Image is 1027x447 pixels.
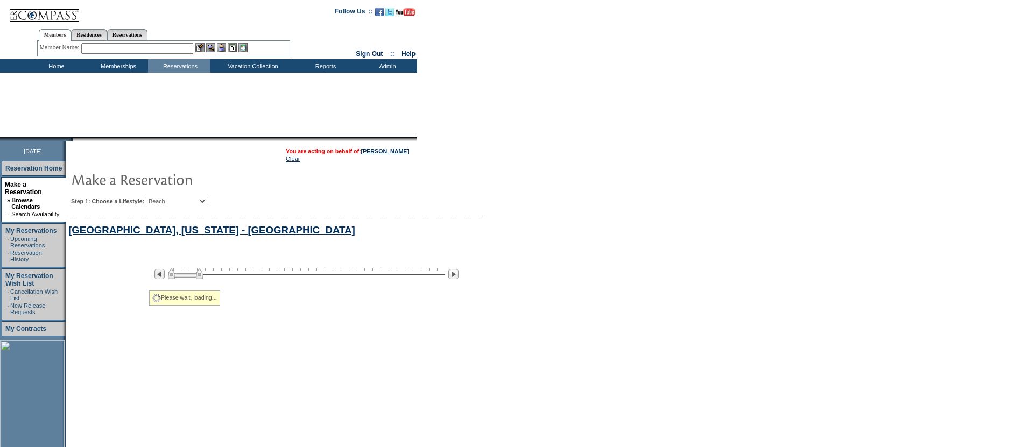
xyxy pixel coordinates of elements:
a: Reservation History [10,250,42,262]
a: Cancellation Wish List [10,288,58,301]
span: [DATE] [24,148,42,154]
img: Next [448,269,459,279]
img: Previous [154,269,165,279]
a: [GEOGRAPHIC_DATA], [US_STATE] - [GEOGRAPHIC_DATA] [68,224,355,236]
td: · [8,236,9,249]
td: Reservations [148,59,210,73]
img: spinner2.gif [152,294,161,302]
td: Vacation Collection [210,59,293,73]
a: Browse Calendars [11,197,40,210]
td: Reports [293,59,355,73]
td: Memberships [86,59,148,73]
a: Residences [71,29,107,40]
a: My Reservations [5,227,57,235]
a: Reservation Home [5,165,62,172]
img: Impersonate [217,43,226,52]
div: Please wait, loading... [149,290,220,306]
a: Reservations [107,29,147,40]
td: · [8,250,9,262]
img: Reservations [228,43,237,52]
td: Follow Us :: [335,6,373,19]
div: Member Name: [40,43,81,52]
td: · [8,302,9,315]
img: pgTtlMakeReservation.gif [71,168,286,190]
img: View [206,43,215,52]
a: [PERSON_NAME] [361,148,409,154]
a: Search Availability [11,211,59,217]
img: b_edit.gif [195,43,205,52]
span: You are acting on behalf of: [286,148,409,154]
td: Home [24,59,86,73]
a: My Contracts [5,325,46,332]
td: · [8,288,9,301]
a: Become our fan on Facebook [375,11,384,17]
img: Become our fan on Facebook [375,8,384,16]
a: New Release Requests [10,302,45,315]
a: Follow us on Twitter [385,11,394,17]
a: Make a Reservation [5,181,42,196]
a: Members [39,29,72,41]
a: Clear [286,155,300,162]
img: promoShadowLeftCorner.gif [69,137,73,141]
b: Step 1: Choose a Lifestyle: [71,198,144,204]
img: b_calculator.gif [238,43,248,52]
a: Subscribe to our YouTube Channel [396,11,415,17]
b: » [7,197,10,203]
a: Sign Out [356,50,383,58]
img: Follow us on Twitter [385,8,394,16]
a: Help [402,50,416,58]
span: :: [390,50,395,58]
td: · [7,211,10,217]
img: Subscribe to our YouTube Channel [396,8,415,16]
td: Admin [355,59,417,73]
a: My Reservation Wish List [5,272,53,287]
img: blank.gif [73,137,74,141]
a: Upcoming Reservations [10,236,45,249]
